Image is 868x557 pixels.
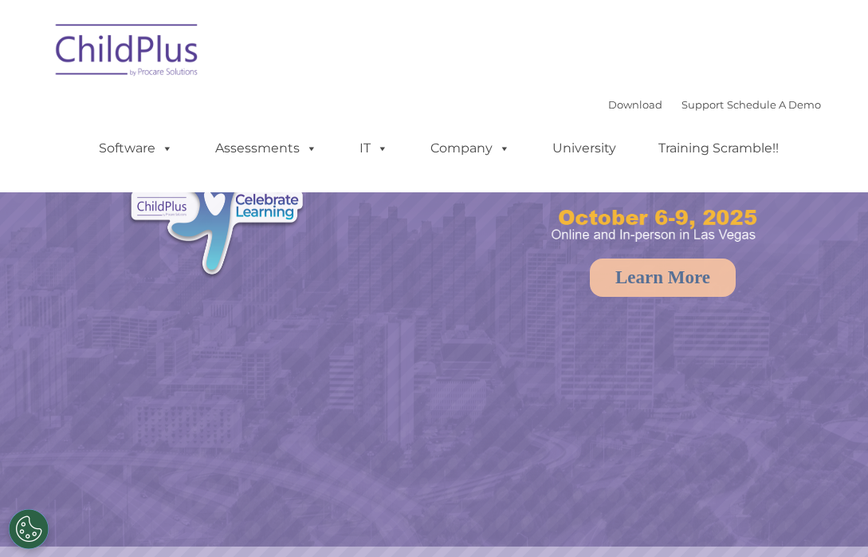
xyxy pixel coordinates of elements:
font: | [608,98,821,111]
a: Training Scramble!! [642,132,795,164]
a: University [536,132,632,164]
button: Cookies Settings [9,509,49,549]
a: Support [681,98,724,111]
a: Schedule A Demo [727,98,821,111]
a: IT [344,132,404,164]
img: ChildPlus by Procare Solutions [48,13,207,93]
a: Download [608,98,662,111]
a: Company [414,132,526,164]
a: Learn More [590,259,736,297]
a: Assessments [199,132,333,164]
a: Software [83,132,189,164]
